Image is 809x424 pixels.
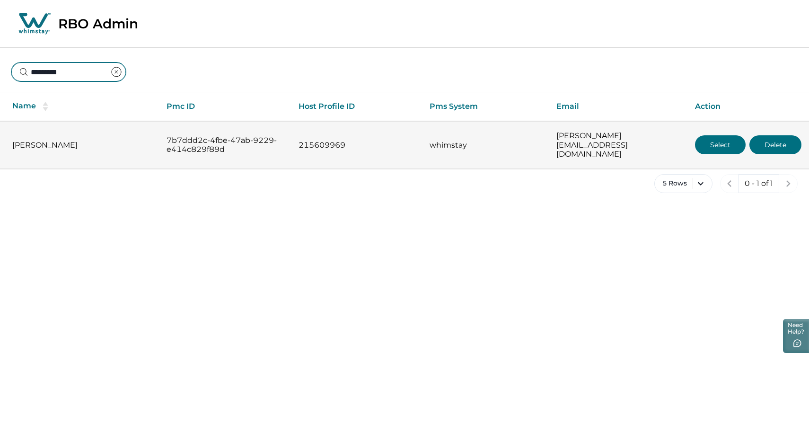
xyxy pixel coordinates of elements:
p: 7b7ddd2c-4fbe-47ab-9229-e414c829f89d [167,136,283,154]
th: Action [687,92,809,121]
th: Pms System [422,92,549,121]
button: Select [695,135,746,154]
button: sorting [36,102,55,111]
button: next page [779,174,798,193]
th: Email [549,92,687,121]
button: 0 - 1 of 1 [739,174,779,193]
button: previous page [720,174,739,193]
p: 0 - 1 of 1 [745,179,773,188]
th: Host Profile ID [291,92,422,121]
p: whimstay [430,141,542,150]
p: [PERSON_NAME] [12,141,151,150]
p: [PERSON_NAME][EMAIL_ADDRESS][DOMAIN_NAME] [556,131,680,159]
button: Delete [749,135,801,154]
p: 215609969 [299,141,414,150]
th: Pmc ID [159,92,291,121]
p: RBO Admin [58,16,138,32]
button: clear input [107,62,126,81]
button: 5 Rows [654,174,712,193]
